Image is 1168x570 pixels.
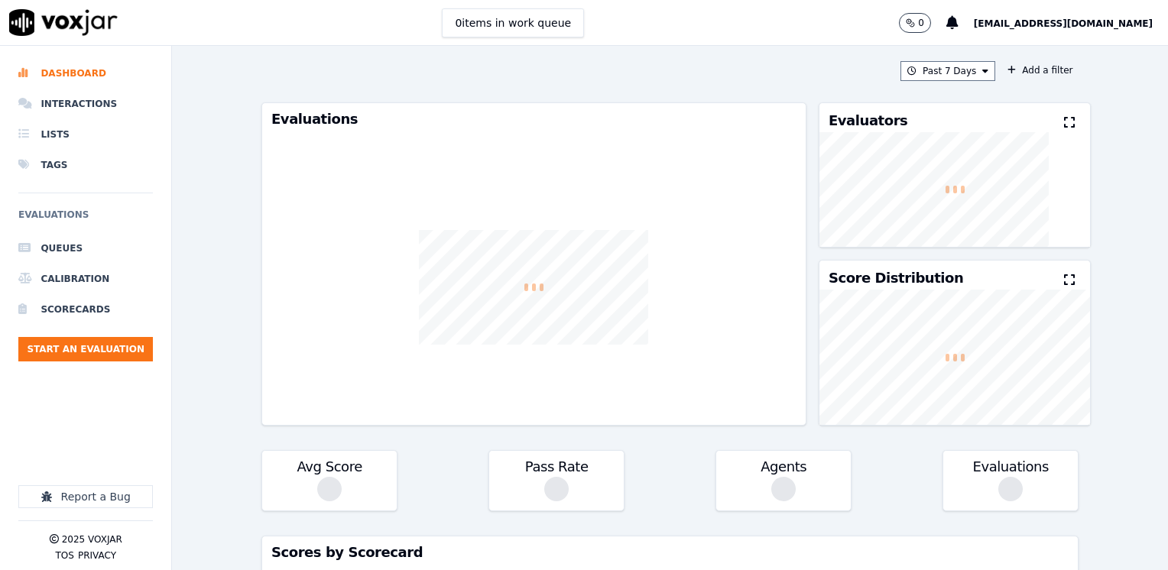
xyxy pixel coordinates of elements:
[18,58,153,89] a: Dashboard
[55,549,73,562] button: TOS
[829,114,907,128] h3: Evaluators
[725,460,842,474] h3: Agents
[442,8,584,37] button: 0items in work queue
[18,233,153,264] a: Queues
[78,549,116,562] button: Privacy
[18,150,153,180] a: Tags
[18,89,153,119] a: Interactions
[829,271,963,285] h3: Score Distribution
[18,119,153,150] a: Lists
[18,206,153,233] h6: Evaluations
[974,18,1153,29] span: [EMAIL_ADDRESS][DOMAIN_NAME]
[974,14,1168,32] button: [EMAIL_ADDRESS][DOMAIN_NAME]
[18,264,153,294] a: Calibration
[9,9,118,36] img: voxjar logo
[271,112,797,126] h3: Evaluations
[918,17,924,29] p: 0
[271,546,1069,559] h3: Scores by Scorecard
[900,61,995,81] button: Past 7 Days
[18,294,153,325] a: Scorecards
[1001,61,1079,79] button: Add a filter
[18,337,153,361] button: Start an Evaluation
[18,485,153,508] button: Report a Bug
[952,460,1069,474] h3: Evaluations
[899,13,946,33] button: 0
[271,460,388,474] h3: Avg Score
[62,533,122,546] p: 2025 Voxjar
[899,13,931,33] button: 0
[498,460,615,474] h3: Pass Rate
